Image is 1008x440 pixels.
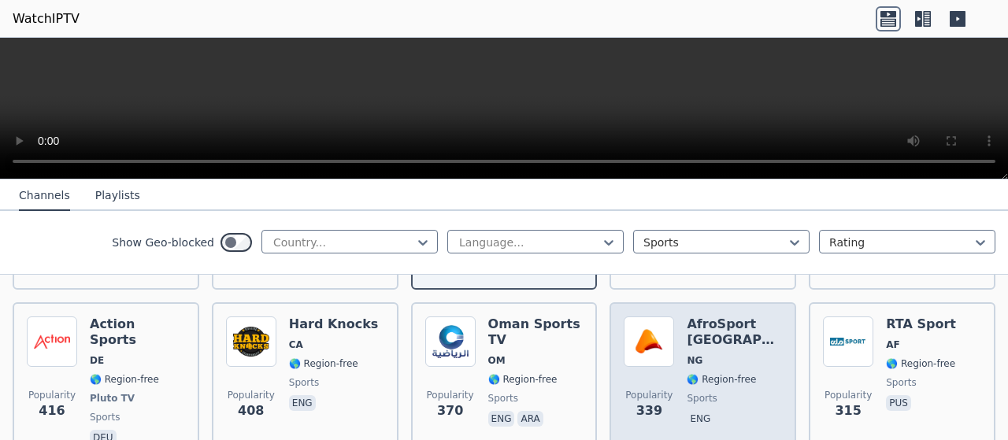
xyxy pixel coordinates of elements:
img: Hard Knocks [226,316,276,367]
a: WatchIPTV [13,9,80,28]
span: Popularity [228,389,275,401]
span: 🌎 Region-free [289,357,358,370]
label: Show Geo-blocked [112,235,214,250]
img: Action Sports [27,316,77,367]
span: DE [90,354,104,367]
span: Pluto TV [90,392,135,405]
h6: Action Sports [90,316,185,348]
button: Playlists [95,181,140,211]
span: 408 [238,401,264,420]
p: eng [488,411,515,427]
h6: RTA Sport [886,316,956,332]
p: eng [289,395,316,411]
span: 416 [39,401,65,420]
span: OM [488,354,506,367]
span: Popularity [825,389,872,401]
img: RTA Sport [823,316,873,367]
span: Popularity [625,389,673,401]
span: sports [90,411,120,423]
span: sports [886,376,916,389]
span: 370 [437,401,463,420]
span: 🌎 Region-free [488,373,558,386]
p: eng [687,411,713,427]
h6: Oman Sports TV [488,316,584,348]
h6: Hard Knocks [289,316,379,332]
span: sports [687,392,717,405]
span: 🌎 Region-free [90,373,159,386]
img: AfroSport Nigeria [624,316,674,367]
span: NG [687,354,702,367]
span: AF [886,338,899,351]
button: Channels [19,181,70,211]
span: 339 [636,401,662,420]
img: Oman Sports TV [425,316,476,367]
span: 🌎 Region-free [687,373,756,386]
span: CA [289,338,303,351]
h6: AfroSport [GEOGRAPHIC_DATA] [687,316,782,348]
span: sports [488,392,518,405]
span: 🌎 Region-free [886,357,955,370]
p: pus [886,395,911,411]
span: 315 [835,401,861,420]
span: Popularity [28,389,76,401]
span: Popularity [427,389,474,401]
span: sports [289,376,319,389]
p: ara [517,411,543,427]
